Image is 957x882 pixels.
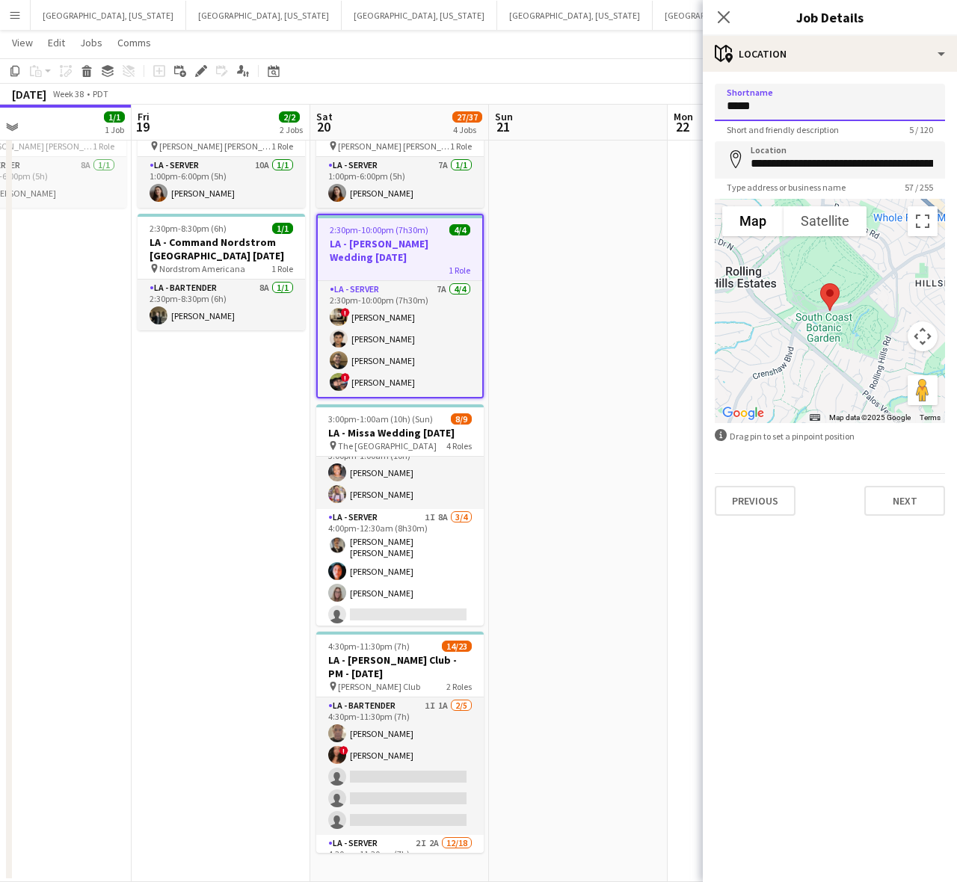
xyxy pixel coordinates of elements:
span: 1 Role [271,263,293,274]
span: ! [339,746,348,755]
button: Toggle fullscreen view [908,206,938,236]
span: 8/9 [451,413,472,425]
span: Sat [316,110,333,123]
span: 1 Role [449,265,470,276]
span: 20 [314,118,333,135]
h3: Job Details [703,7,957,27]
span: 4:30pm-11:30pm (7h) [328,641,410,652]
app-job-card: 3:00pm-1:00am (10h) (Sun)8/9LA - Missa Wedding [DATE] The [GEOGRAPHIC_DATA]4 Roles3:00pm-1:00am (... [316,404,484,626]
div: 2 Jobs [280,124,303,135]
span: Comms [117,36,151,49]
span: [PERSON_NAME] [PERSON_NAME] Hills [159,141,271,152]
button: [GEOGRAPHIC_DATA], [US_STATE] [653,1,808,30]
h3: LA - [PERSON_NAME] Wedding [DATE] [318,237,482,264]
app-card-role: LA - Server10A1/11:00pm-6:00pm (5h)[PERSON_NAME] [138,157,305,208]
div: Drag pin to set a pinpoint position [715,429,945,443]
a: Comms [111,33,157,52]
span: The [GEOGRAPHIC_DATA] [338,440,437,451]
button: Previous [715,486,796,516]
button: Show satellite imagery [784,206,867,236]
app-card-role: LA - Bartender8A1/12:30pm-8:30pm (6h)[PERSON_NAME] [138,280,305,330]
span: View [12,36,33,49]
span: 1/1 [272,223,293,234]
app-job-card: 2:30pm-8:30pm (6h)1/1LA - Command Nordstrom [GEOGRAPHIC_DATA] [DATE] Nordstrom Americana1 RoleLA ... [138,214,305,330]
img: Google [718,404,768,423]
span: 27/37 [452,111,482,123]
span: Nordstrom Americana [159,263,245,274]
app-job-card: 1:00pm-6:00pm (5h)1/1LA - [PERSON_NAME] [PERSON_NAME][GEOGRAPHIC_DATA] [DATE] [PERSON_NAME] [PERS... [316,91,484,208]
button: Map camera controls [908,321,938,351]
span: Sun [495,110,513,123]
span: 5 / 120 [897,124,945,135]
span: [PERSON_NAME] [PERSON_NAME] Hills [338,141,450,152]
app-job-card: 4:30pm-11:30pm (7h)14/23LA - [PERSON_NAME] Club - PM - [DATE] [PERSON_NAME] Club2 RolesLA - Barte... [316,632,484,853]
h3: LA - Command Nordstrom [GEOGRAPHIC_DATA] [DATE] [138,235,305,262]
a: Edit [42,33,71,52]
app-card-role: LA - Bartender1I1A2/54:30pm-11:30pm (7h)[PERSON_NAME]![PERSON_NAME] [316,697,484,835]
button: [GEOGRAPHIC_DATA], [US_STATE] [497,1,653,30]
button: [GEOGRAPHIC_DATA], [US_STATE] [31,1,186,30]
span: 19 [135,118,150,135]
a: Terms (opens in new tab) [920,413,941,422]
button: Next [864,486,945,516]
span: Jobs [80,36,102,49]
span: [PERSON_NAME] Club [338,681,420,692]
div: Location [703,36,957,72]
span: Type address or business name [715,182,858,193]
div: 4 Jobs [453,124,481,135]
span: Mon [674,110,693,123]
button: Keyboard shortcuts [810,413,820,423]
a: Open this area in Google Maps (opens a new window) [718,404,768,423]
span: 1 Role [271,141,293,152]
h3: LA - Missa Wedding [DATE] [316,426,484,440]
span: 4 Roles [446,440,472,451]
span: 4/4 [449,224,470,235]
button: Drag Pegman onto the map to open Street View [908,375,938,405]
span: 14/23 [442,641,472,652]
a: Jobs [74,33,108,52]
span: 57 / 255 [893,182,945,193]
div: 1 Job [105,124,124,135]
a: View [6,33,39,52]
button: [GEOGRAPHIC_DATA], [US_STATE] [186,1,342,30]
div: PDT [93,88,108,99]
span: 1 Role [450,141,472,152]
span: 2:30pm-8:30pm (6h) [150,223,227,234]
span: ! [341,308,350,317]
app-card-role: LA - Server7A4/42:30pm-10:00pm (7h30m)![PERSON_NAME][PERSON_NAME][PERSON_NAME]![PERSON_NAME] [318,281,482,397]
span: 3:00pm-1:00am (10h) (Sun) [328,413,433,425]
span: 21 [493,118,513,135]
span: ! [341,373,350,382]
app-card-role: LA - Server7A1/11:00pm-6:00pm (5h)[PERSON_NAME] [316,157,484,208]
span: Fri [138,110,150,123]
button: [GEOGRAPHIC_DATA], [US_STATE] [342,1,497,30]
span: 2:30pm-10:00pm (7h30m) [330,224,428,235]
app-card-role: LA - Bartender9A2/23:00pm-1:00am (10h)[PERSON_NAME][PERSON_NAME] [316,437,484,509]
span: 2/2 [279,111,300,123]
h3: LA - [PERSON_NAME] Club - PM - [DATE] [316,653,484,680]
span: 1 Role [93,141,114,152]
span: Week 38 [49,88,87,99]
app-job-card: 1:00pm-6:00pm (5h)1/1LA - [PERSON_NAME] [PERSON_NAME][GEOGRAPHIC_DATA] [DATE] [PERSON_NAME] [PERS... [138,91,305,208]
div: [DATE] [12,87,46,102]
span: Short and friendly description [715,124,851,135]
span: Map data ©2025 Google [829,413,911,422]
button: Show street map [722,206,784,236]
span: 22 [671,118,693,135]
app-card-role: LA - Server1I8A3/44:00pm-12:30am (8h30m)[PERSON_NAME] [PERSON_NAME][PERSON_NAME][PERSON_NAME] [316,509,484,629]
app-job-card: 2:30pm-10:00pm (7h30m)4/4LA - [PERSON_NAME] Wedding [DATE]1 RoleLA - Server7A4/42:30pm-10:00pm (7... [316,214,484,398]
span: 1/1 [104,111,125,123]
span: Edit [48,36,65,49]
span: 2 Roles [446,681,472,692]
